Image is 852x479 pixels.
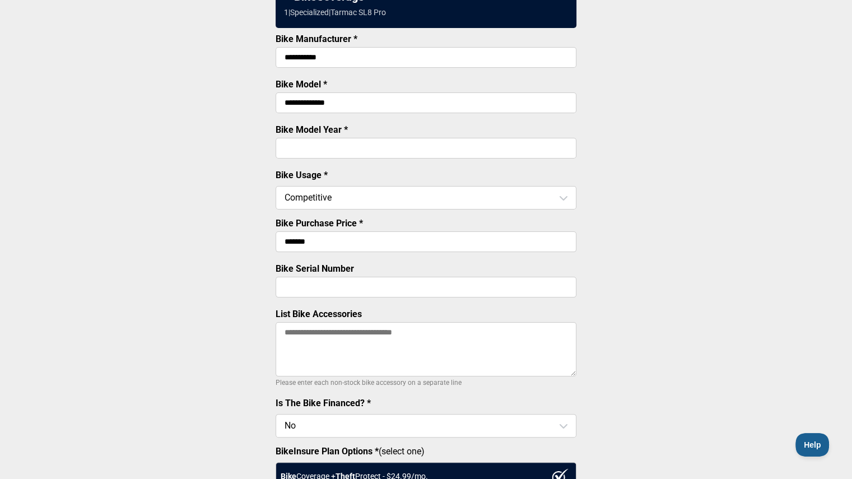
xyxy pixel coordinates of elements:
[276,170,328,180] label: Bike Usage *
[276,124,348,135] label: Bike Model Year *
[276,446,379,457] strong: BikeInsure Plan Options *
[276,376,576,389] p: Please enter each non-stock bike accessory on a separate line
[276,309,362,319] label: List Bike Accessories
[276,446,576,457] label: (select one)
[276,34,357,44] label: Bike Manufacturer *
[276,218,363,229] label: Bike Purchase Price *
[276,398,371,408] label: Is The Bike Financed? *
[276,79,327,90] label: Bike Model *
[795,433,830,457] iframe: Toggle Customer Support
[284,8,386,17] div: 1 | Specialized | Tarmac SL8 Pro
[276,263,354,274] label: Bike Serial Number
